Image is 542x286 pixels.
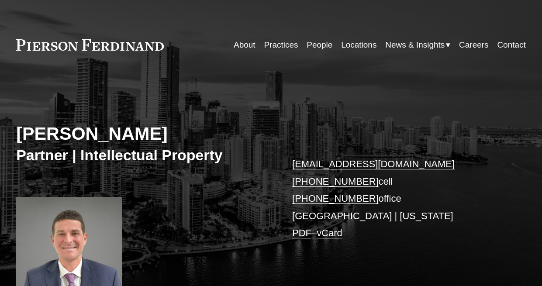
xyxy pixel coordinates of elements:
a: vCard [317,227,342,238]
a: Practices [264,37,298,53]
a: folder dropdown [385,37,450,53]
a: [EMAIL_ADDRESS][DOMAIN_NAME] [292,159,455,169]
a: People [307,37,332,53]
a: Careers [459,37,488,53]
a: Contact [497,37,525,53]
p: cell office [GEOGRAPHIC_DATA] | [US_STATE] – [292,155,504,242]
a: Locations [341,37,376,53]
span: News & Insights [385,38,445,52]
h3: Partner | Intellectual Property [16,146,271,165]
a: About [234,37,255,53]
a: PDF [292,227,311,238]
a: [PHONE_NUMBER] [292,193,378,204]
h2: [PERSON_NAME] [16,123,271,145]
a: [PHONE_NUMBER] [292,176,378,187]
